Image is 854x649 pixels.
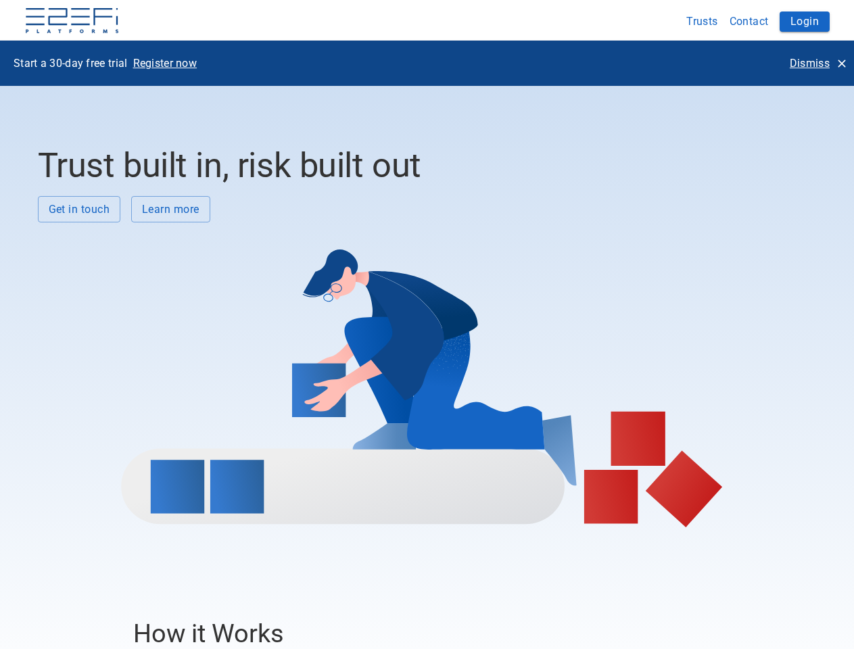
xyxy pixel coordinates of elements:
p: Start a 30-day free trial [14,55,128,71]
h3: How it Works [133,619,710,648]
button: Get in touch [38,196,121,222]
button: Learn more [131,196,210,222]
p: Dismiss [790,55,830,71]
button: Register now [128,51,203,75]
button: Dismiss [784,51,851,75]
p: Register now [133,55,197,71]
h2: Trust built in, risk built out [38,145,807,185]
